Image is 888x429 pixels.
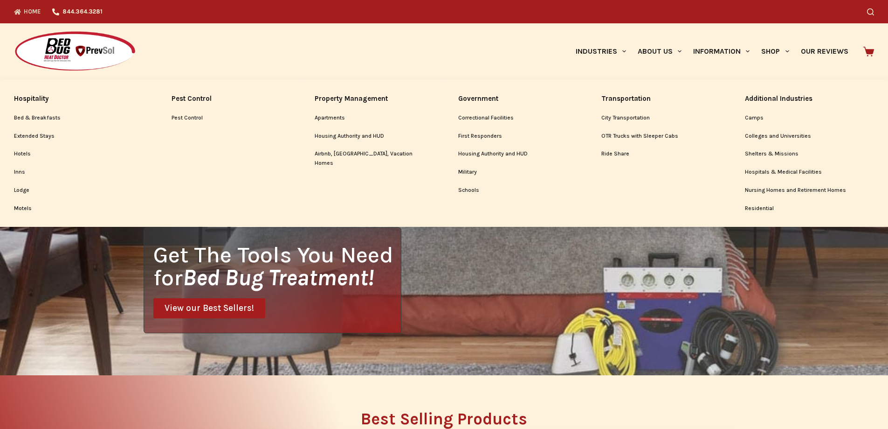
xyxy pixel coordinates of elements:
[601,89,716,109] a: Transportation
[315,145,430,172] a: Airbnb, [GEOGRAPHIC_DATA], Vacation Homes
[14,145,143,163] a: Hotels
[745,200,874,218] a: Residential
[315,127,430,145] a: Housing Authority and HUD
[458,182,573,199] a: Schools
[458,89,573,109] a: Government
[315,89,430,109] a: Property Management
[745,127,874,145] a: Colleges and Universities
[172,109,287,127] a: Pest Control
[745,182,874,199] a: Nursing Homes and Retirement Homes
[570,23,632,79] a: Industries
[601,127,716,145] a: OTR Trucks with Sleeper Cabs
[153,243,401,289] h1: Get The Tools You Need for
[795,23,854,79] a: Our Reviews
[458,163,573,181] a: Military
[14,127,143,145] a: Extended Stays
[458,127,573,145] a: First Responders
[867,8,874,15] button: Search
[458,109,573,127] a: Correctional Facilities
[315,109,430,127] a: Apartments
[14,163,143,181] a: Inns
[172,89,287,109] a: Pest Control
[458,145,573,163] a: Housing Authority and HUD
[165,304,254,313] span: View our Best Sellers!
[14,109,143,127] a: Bed & Breakfasts
[14,200,143,218] a: Motels
[601,109,716,127] a: City Transportation
[183,264,374,291] i: Bed Bug Treatment!
[601,145,716,163] a: Ride Share
[632,23,687,79] a: About Us
[14,182,143,199] a: Lodge
[153,298,265,318] a: View our Best Sellers!
[756,23,795,79] a: Shop
[14,31,136,72] img: Prevsol/Bed Bug Heat Doctor
[745,89,874,109] a: Additional Industries
[14,89,143,109] a: Hospitality
[570,23,854,79] nav: Primary
[745,109,874,127] a: Camps
[745,145,874,163] a: Shelters & Missions
[688,23,756,79] a: Information
[745,163,874,181] a: Hospitals & Medical Facilities
[144,411,745,427] h2: Best Selling Products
